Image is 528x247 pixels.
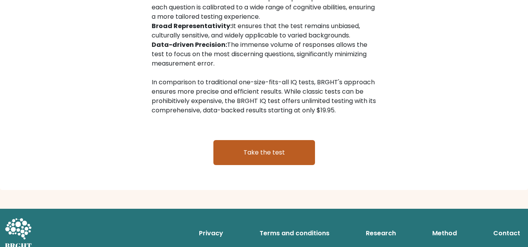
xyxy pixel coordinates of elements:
a: Terms and conditions [256,226,333,241]
b: Broad Representativity: [152,21,232,30]
a: Privacy [196,226,226,241]
b: Data-driven Precision: [152,40,227,49]
a: Take the test [213,140,315,165]
a: Research [363,226,399,241]
a: Method [429,226,460,241]
a: Contact [490,226,523,241]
